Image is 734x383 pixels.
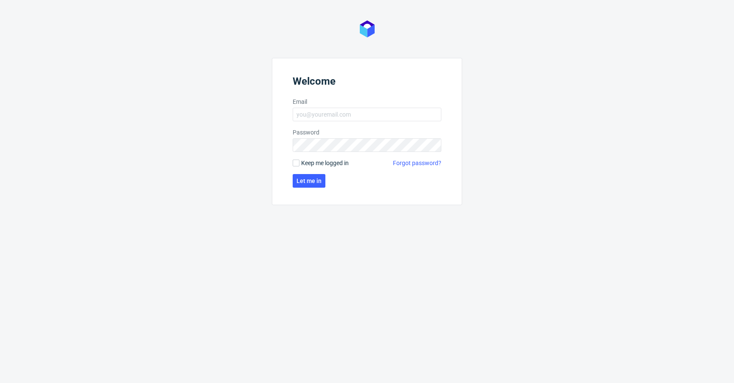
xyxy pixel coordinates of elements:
[293,97,441,106] label: Email
[296,178,322,184] span: Let me in
[301,159,349,167] span: Keep me logged in
[293,174,325,188] button: Let me in
[293,128,441,137] label: Password
[293,108,441,121] input: you@youremail.com
[293,75,441,91] header: Welcome
[393,159,441,167] a: Forgot password?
